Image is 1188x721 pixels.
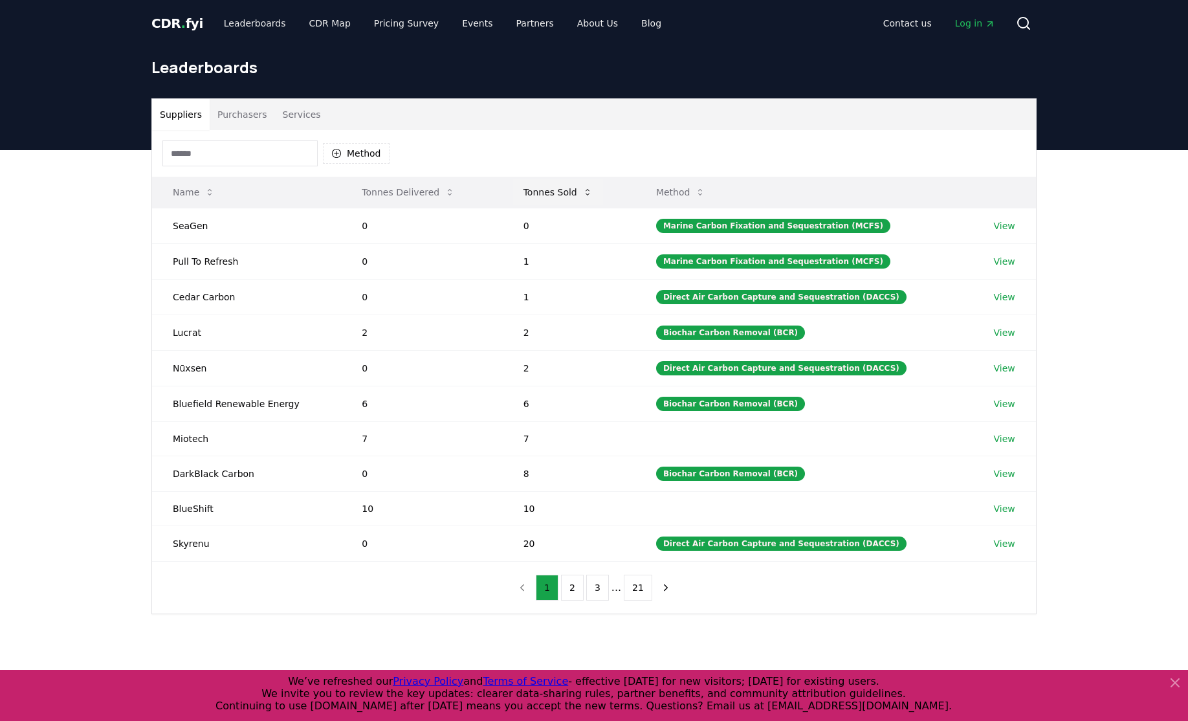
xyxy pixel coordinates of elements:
[561,575,584,601] button: 2
[503,350,635,386] td: 2
[341,526,502,561] td: 0
[341,350,502,386] td: 0
[151,14,203,32] a: CDR.fyi
[955,17,995,30] span: Log in
[945,12,1006,35] a: Log in
[214,12,296,35] a: Leaderboards
[341,386,502,421] td: 6
[323,143,390,164] button: Method
[152,421,341,456] td: Miotech
[656,219,890,233] div: Marine Carbon Fixation and Sequestration (MCFS)
[567,12,628,35] a: About Us
[503,386,635,421] td: 6
[994,362,1015,375] a: View
[655,575,677,601] button: next page
[656,361,907,375] div: Direct Air Carbon Capture and Sequestration (DACCS)
[656,467,805,481] div: Biochar Carbon Removal (BCR)
[994,326,1015,339] a: View
[503,421,635,456] td: 7
[181,16,186,31] span: .
[152,386,341,421] td: Bluefield Renewable Energy
[210,99,275,130] button: Purchasers
[656,537,907,551] div: Direct Air Carbon Capture and Sequestration (DACCS)
[341,491,502,526] td: 10
[341,421,502,456] td: 7
[994,432,1015,445] a: View
[152,99,210,130] button: Suppliers
[152,243,341,279] td: Pull To Refresh
[994,467,1015,480] a: View
[152,526,341,561] td: Skyrenu
[214,12,672,35] nav: Main
[351,179,465,205] button: Tonnes Delivered
[299,12,361,35] a: CDR Map
[452,12,503,35] a: Events
[611,580,621,595] li: ...
[994,219,1015,232] a: View
[656,254,890,269] div: Marine Carbon Fixation and Sequestration (MCFS)
[151,16,203,31] span: CDR fyi
[152,456,341,491] td: DarkBlack Carbon
[341,456,502,491] td: 0
[152,279,341,315] td: Cedar Carbon
[503,526,635,561] td: 20
[275,99,329,130] button: Services
[586,575,609,601] button: 3
[341,315,502,350] td: 2
[152,491,341,526] td: BlueShift
[162,179,225,205] button: Name
[503,456,635,491] td: 8
[994,537,1015,550] a: View
[506,12,564,35] a: Partners
[503,315,635,350] td: 2
[341,279,502,315] td: 0
[503,243,635,279] td: 1
[631,12,672,35] a: Blog
[503,491,635,526] td: 10
[341,208,502,243] td: 0
[656,290,907,304] div: Direct Air Carbon Capture and Sequestration (DACCS)
[873,12,942,35] a: Contact us
[536,575,558,601] button: 1
[152,315,341,350] td: Lucrat
[152,208,341,243] td: SeaGen
[994,397,1015,410] a: View
[341,243,502,279] td: 0
[994,291,1015,304] a: View
[646,179,716,205] button: Method
[503,279,635,315] td: 1
[513,179,603,205] button: Tonnes Sold
[152,350,341,386] td: Nūxsen
[364,12,449,35] a: Pricing Survey
[624,575,652,601] button: 21
[503,208,635,243] td: 0
[994,255,1015,268] a: View
[873,12,1006,35] nav: Main
[656,397,805,411] div: Biochar Carbon Removal (BCR)
[656,326,805,340] div: Biochar Carbon Removal (BCR)
[994,502,1015,515] a: View
[151,57,1037,78] h1: Leaderboards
